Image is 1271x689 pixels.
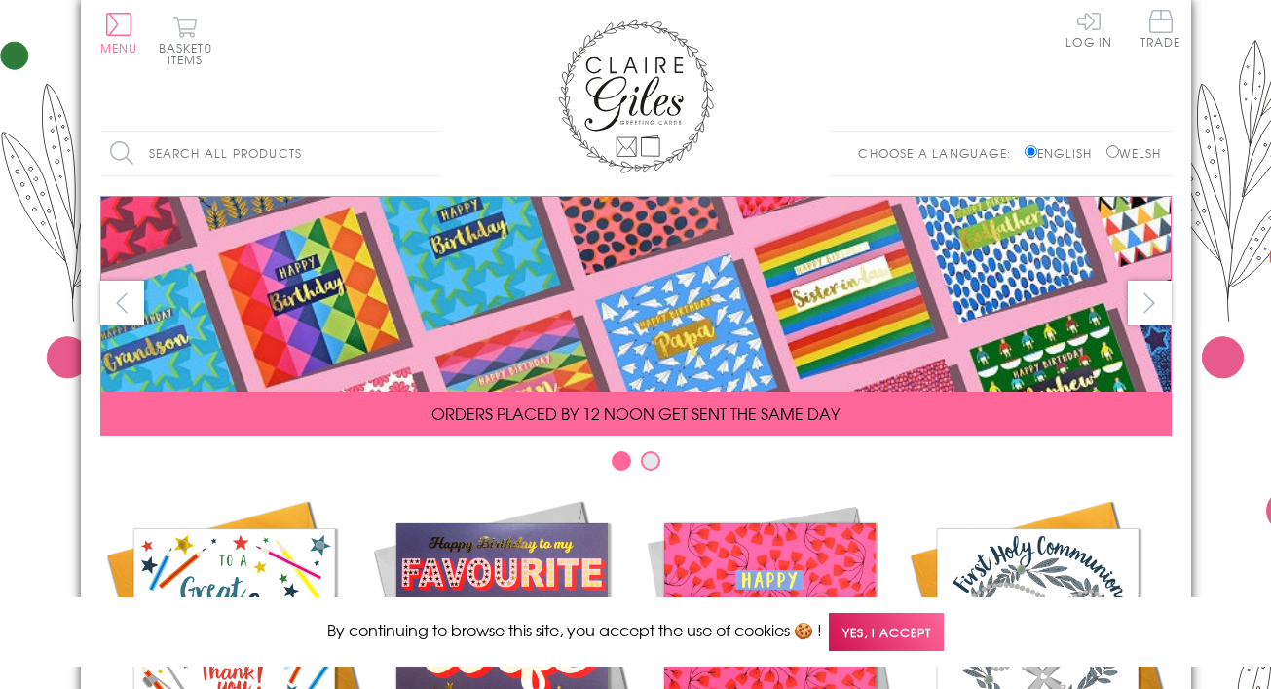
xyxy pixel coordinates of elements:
[431,402,840,425] span: ORDERS PLACED BY 12 NOON GET SENT THE SAME DAY
[1106,144,1162,162] label: Welsh
[1065,10,1112,48] a: Log In
[100,13,138,54] button: Menu
[168,39,212,68] span: 0 items
[100,281,144,325] button: prev
[100,132,441,175] input: Search all products
[1140,10,1181,48] span: Trade
[1140,10,1181,52] a: Trade
[858,144,1021,162] p: Choose a language:
[159,16,212,65] button: Basket0 items
[100,39,138,57] span: Menu
[1025,145,1037,158] input: English
[641,451,660,471] button: Carousel Page 2
[558,19,714,173] img: Claire Giles Greetings Cards
[422,132,441,175] input: Search
[1106,145,1119,158] input: Welsh
[100,450,1172,480] div: Carousel Pagination
[1025,144,1102,162] label: English
[612,451,631,471] button: Carousel Page 1 (Current Slide)
[1128,281,1172,325] button: next
[829,613,944,651] span: Yes, I accept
